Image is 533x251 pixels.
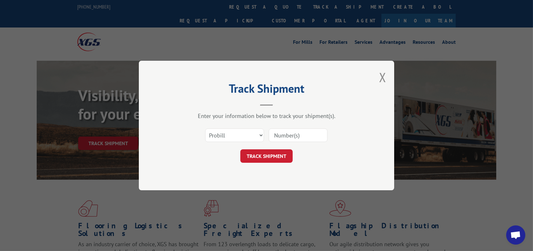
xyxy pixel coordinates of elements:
input: Number(s) [269,129,327,142]
div: Open chat [506,225,525,245]
button: Close modal [379,69,386,86]
div: Enter your information below to track your shipment(s). [171,112,362,120]
h2: Track Shipment [171,84,362,96]
button: TRACK SHIPMENT [240,149,293,163]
